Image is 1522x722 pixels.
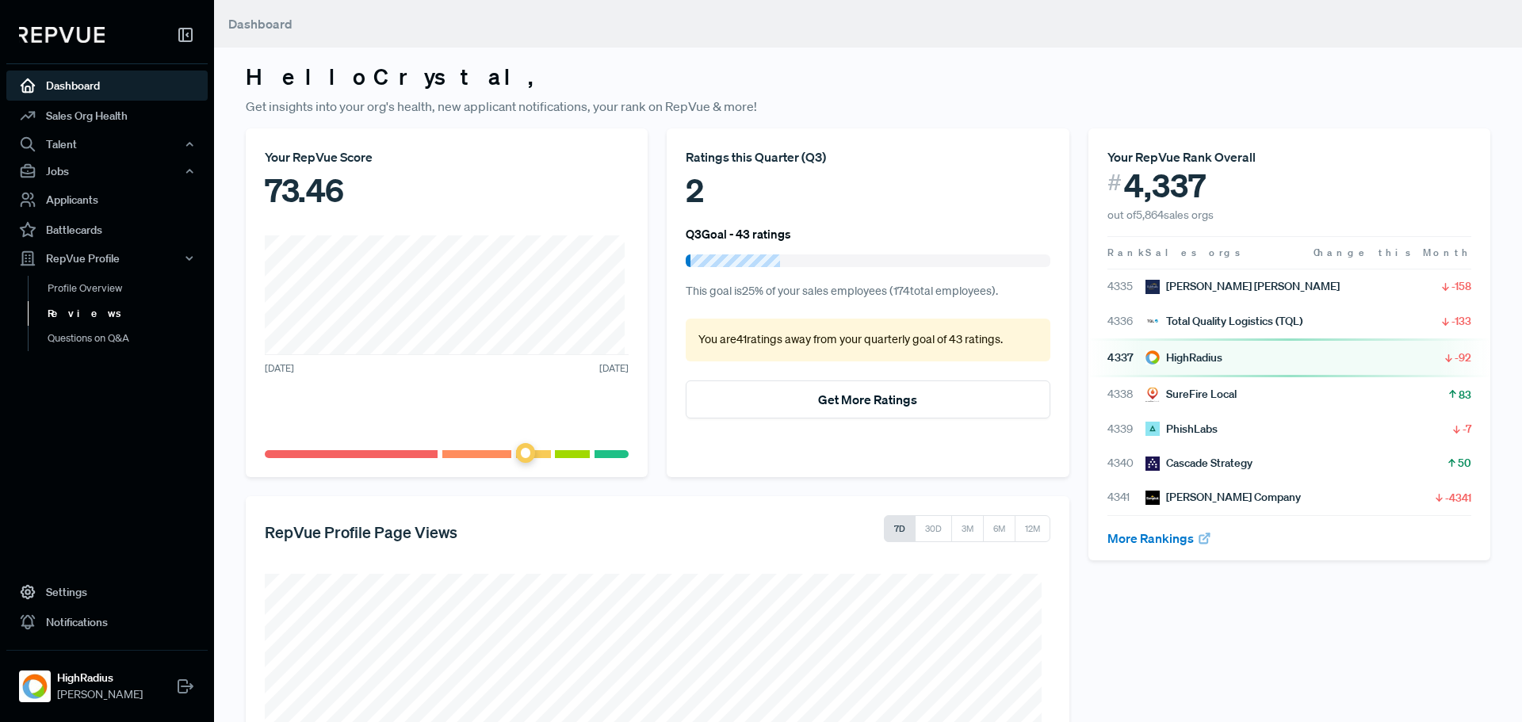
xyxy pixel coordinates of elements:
a: Questions on Q&A [28,326,229,351]
span: out of 5,864 sales orgs [1107,208,1214,222]
span: 4339 [1107,421,1145,437]
button: 12M [1015,515,1050,542]
a: HighRadiusHighRadius[PERSON_NAME] [6,650,208,709]
div: 73.46 [265,166,629,214]
h6: Q3 Goal - 43 ratings [686,227,791,241]
span: [DATE] [599,361,629,376]
h5: RepVue Profile Page Views [265,522,457,541]
a: Dashboard [6,71,208,101]
img: HighRadius [22,674,48,699]
span: 4337 [1107,350,1145,366]
span: 4340 [1107,455,1145,472]
img: Total Quality Logistics (TQL) [1145,314,1160,328]
button: Jobs [6,158,208,185]
span: -158 [1451,278,1471,294]
span: 50 [1458,455,1471,471]
a: Sales Org Health [6,101,208,131]
span: Sales orgs [1145,246,1243,259]
a: Notifications [6,607,208,637]
button: 30D [915,515,952,542]
h3: Hello Crystal , [246,63,1490,90]
img: HighRadius [1145,350,1160,365]
img: Cascade Strategy [1145,457,1160,471]
a: Settings [6,577,208,607]
div: 2 [686,166,1050,214]
a: Profile Overview [28,276,229,301]
img: J.R. Simplot Company [1145,491,1160,505]
button: 7D [884,515,916,542]
div: Your RepVue Score [265,147,629,166]
div: Total Quality Logistics (TQL) [1145,313,1302,330]
a: More Rankings [1107,530,1212,546]
span: [PERSON_NAME] [57,686,143,703]
span: Your RepVue Rank Overall [1107,149,1256,165]
div: [PERSON_NAME] Company [1145,489,1301,506]
div: Cascade Strategy [1145,455,1252,472]
span: -7 [1463,421,1471,437]
div: PhishLabs [1145,421,1218,437]
span: 4336 [1107,313,1145,330]
p: This goal is 25 % of your sales employees ( 174 total employees). [686,283,1050,300]
div: HighRadius [1145,350,1222,366]
span: -133 [1451,313,1471,329]
span: 83 [1459,387,1471,403]
p: Get insights into your org's health, new applicant notifications, your rank on RepVue & more! [246,97,1490,116]
span: # [1107,166,1122,199]
div: SureFire Local [1145,386,1237,403]
img: PhishLabs [1145,422,1160,436]
a: Applicants [6,185,208,215]
button: Get More Ratings [686,380,1050,418]
span: 4338 [1107,386,1145,403]
span: 4335 [1107,278,1145,295]
a: Battlecards [6,215,208,245]
div: [PERSON_NAME] [PERSON_NAME] [1145,278,1340,295]
a: Reviews [28,301,229,327]
span: 4,337 [1124,166,1206,204]
button: Talent [6,131,208,158]
button: 6M [983,515,1015,542]
img: SureFire Local [1145,388,1160,402]
span: Dashboard [228,16,293,32]
div: Ratings this Quarter ( Q3 ) [686,147,1050,166]
img: Eide Bailly [1145,280,1160,294]
span: -92 [1455,350,1471,365]
button: 3M [951,515,984,542]
img: RepVue [19,27,105,43]
span: -4341 [1445,490,1471,506]
p: You are 41 ratings away from your quarterly goal of 43 ratings . [698,331,1037,349]
span: 4341 [1107,489,1145,506]
strong: HighRadius [57,670,143,686]
span: [DATE] [265,361,294,376]
span: Rank [1107,246,1145,260]
span: Change this Month [1314,246,1471,259]
button: RepVue Profile [6,245,208,272]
